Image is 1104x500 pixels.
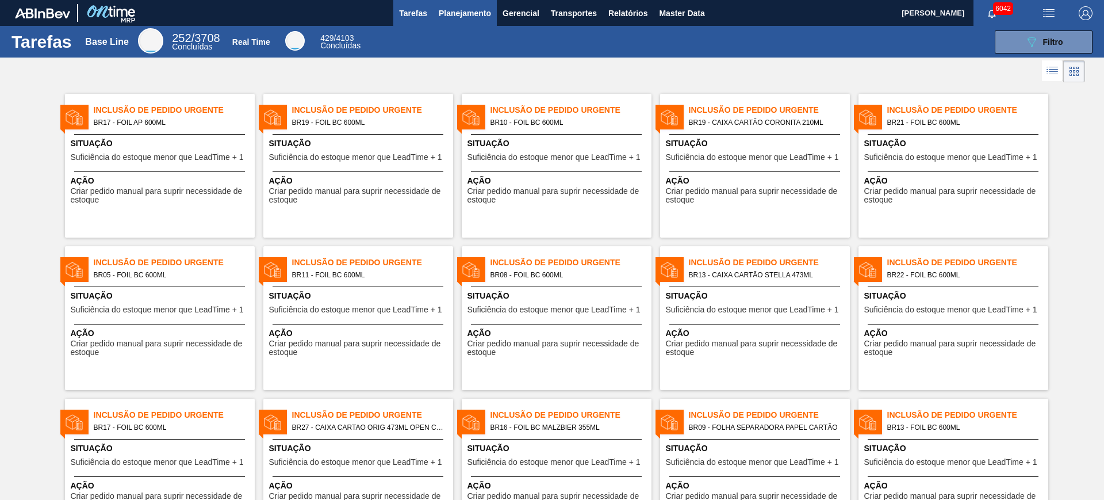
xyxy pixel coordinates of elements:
[71,458,244,467] span: Suficiência do estoque menor que LeadTime + 1
[264,261,281,278] img: status
[689,104,850,116] span: Inclusão de Pedido Urgente
[689,409,850,421] span: Inclusão de Pedido Urgente
[864,175,1045,187] span: Ação
[859,261,876,278] img: status
[864,187,1045,205] span: Criar pedido manual para suprir necessidade de estoque
[467,442,649,455] span: Situação
[292,104,453,116] span: Inclusão de Pedido Urgente
[689,116,841,129] span: BR19 - CAIXA CARTÃO CORONITA 210ML
[689,421,841,434] span: BR09 - FOLHA SEPARADORA PAPEL CARTÃO
[666,175,847,187] span: Ação
[490,409,651,421] span: Inclusão de Pedido Urgente
[887,269,1039,281] span: BR22 - FOIL BC 600ML
[138,28,163,54] div: Base Line
[71,306,244,314] span: Suficiência do estoque menor que LeadTime + 1
[859,109,876,126] img: status
[661,109,678,126] img: status
[71,327,252,339] span: Ação
[864,339,1045,357] span: Criar pedido manual para suprir necessidade de estoque
[320,35,361,49] div: Real Time
[490,257,651,269] span: Inclusão de Pedido Urgente
[439,6,491,20] span: Planejamento
[467,138,649,150] span: Situação
[666,306,839,314] span: Suficiência do estoque menor que LeadTime + 1
[285,31,305,51] div: Real Time
[172,42,212,51] span: Concluídas
[71,138,252,150] span: Situação
[887,104,1048,116] span: Inclusão de Pedido Urgente
[666,138,847,150] span: Situação
[490,104,651,116] span: Inclusão de Pedido Urgente
[467,290,649,302] span: Situação
[551,6,597,20] span: Transportes
[71,187,252,205] span: Criar pedido manual para suprir necessidade de estoque
[864,138,1045,150] span: Situação
[887,257,1048,269] span: Inclusão de Pedido Urgente
[467,480,649,492] span: Ação
[320,33,354,43] span: / 4103
[1042,60,1063,82] div: Visão em Lista
[269,458,442,467] span: Suficiência do estoque menor que LeadTime + 1
[269,153,442,162] span: Suficiência do estoque menor que LeadTime + 1
[973,5,1010,21] button: Notificações
[666,153,839,162] span: Suficiência do estoque menor que LeadTime + 1
[264,109,281,126] img: status
[864,306,1037,314] span: Suficiência do estoque menor que LeadTime + 1
[71,442,252,455] span: Situação
[94,409,255,421] span: Inclusão de Pedido Urgente
[1079,6,1092,20] img: Logout
[1043,37,1063,47] span: Filtro
[490,269,642,281] span: BR08 - FOIL BC 600ML
[172,32,220,44] span: / 3708
[864,327,1045,339] span: Ação
[399,6,427,20] span: Tarefas
[11,35,72,48] h1: Tarefas
[666,187,847,205] span: Criar pedido manual para suprir necessidade de estoque
[666,458,839,467] span: Suficiência do estoque menor que LeadTime + 1
[467,327,649,339] span: Ação
[66,109,83,126] img: status
[269,306,442,314] span: Suficiência do estoque menor que LeadTime + 1
[467,187,649,205] span: Criar pedido manual para suprir necessidade de estoque
[661,261,678,278] img: status
[292,269,444,281] span: BR11 - FOIL BC 600ML
[269,339,450,357] span: Criar pedido manual para suprir necessidade de estoque
[320,33,333,43] span: 429
[292,421,444,434] span: BR27 - CAIXA CARTAO ORIG 473ML OPEN CORNER
[269,187,450,205] span: Criar pedido manual para suprir necessidade de estoque
[864,153,1037,162] span: Suficiência do estoque menor que LeadTime + 1
[292,116,444,129] span: BR19 - FOIL BC 600ML
[172,32,191,44] span: 252
[94,104,255,116] span: Inclusão de Pedido Urgente
[71,339,252,357] span: Criar pedido manual para suprir necessidade de estoque
[292,409,453,421] span: Inclusão de Pedido Urgente
[71,175,252,187] span: Ação
[661,414,678,431] img: status
[503,6,539,20] span: Gerencial
[94,257,255,269] span: Inclusão de Pedido Urgente
[269,138,450,150] span: Situação
[467,339,649,357] span: Criar pedido manual para suprir necessidade de estoque
[859,414,876,431] img: status
[71,153,244,162] span: Suficiência do estoque menor que LeadTime + 1
[659,6,704,20] span: Master Data
[666,339,847,357] span: Criar pedido manual para suprir necessidade de estoque
[269,290,450,302] span: Situação
[232,37,270,47] div: Real Time
[94,116,246,129] span: BR17 - FOIL AP 600ML
[462,261,480,278] img: status
[269,480,450,492] span: Ação
[689,269,841,281] span: BR13 - CAIXA CARTÃO STELLA 473ML
[462,414,480,431] img: status
[85,37,129,47] div: Base Line
[689,257,850,269] span: Inclusão de Pedido Urgente
[269,175,450,187] span: Ação
[292,257,453,269] span: Inclusão de Pedido Urgente
[887,116,1039,129] span: BR21 - FOIL BC 600ML
[467,175,649,187] span: Ação
[864,290,1045,302] span: Situação
[666,480,847,492] span: Ação
[864,442,1045,455] span: Situação
[490,421,642,434] span: BR16 - FOIL BC MALZBIER 355ML
[864,458,1037,467] span: Suficiência do estoque menor que LeadTime + 1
